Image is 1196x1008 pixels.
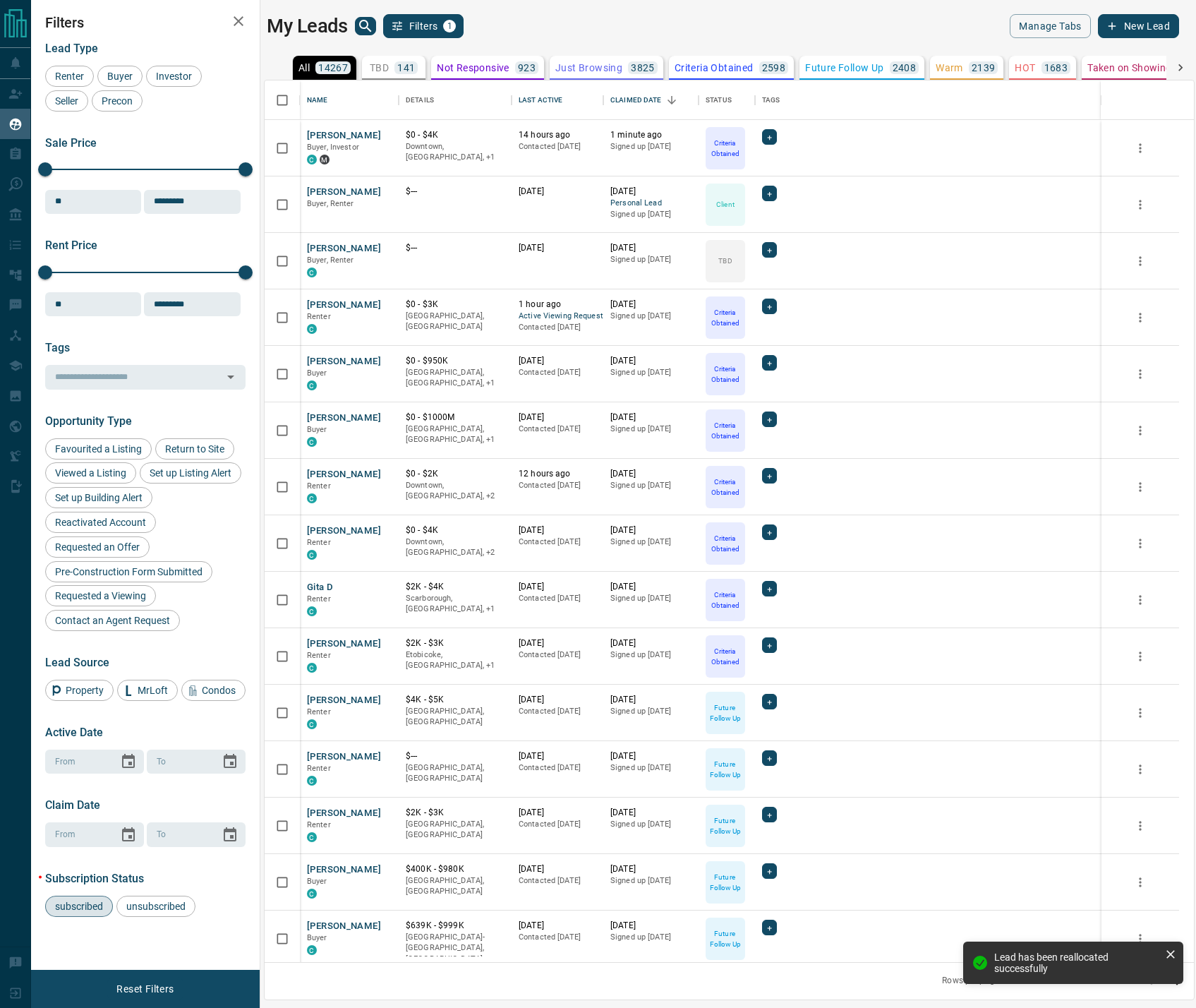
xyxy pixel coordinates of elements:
[519,480,596,491] p: Contacted [DATE]
[45,872,144,885] span: Subscription Status
[519,311,596,323] span: Active Viewing Request
[50,566,207,577] span: Pre-Construction Form Submitted
[399,80,512,120] div: Details
[762,355,777,371] div: +
[519,863,596,875] p: [DATE]
[610,254,691,265] p: Signed up [DATE]
[1130,815,1151,836] button: more
[603,80,699,120] div: Claimed Date
[406,920,505,932] p: $639K - $999K
[45,536,150,558] div: Requested an Offer
[610,875,691,887] p: Signed up [DATE]
[145,467,236,479] span: Set up Listing Alert
[307,143,359,152] span: Buyer, Investor
[197,685,241,696] span: Condos
[994,952,1159,974] div: Lead has been reallocated successfully
[307,863,381,877] button: [PERSON_NAME]
[221,367,241,387] button: Open
[762,129,777,145] div: +
[121,901,191,912] span: unsubscribed
[767,356,772,370] span: +
[216,748,244,776] button: Choose date
[406,141,505,163] p: Toronto
[762,80,780,120] div: Tags
[307,663,317,673] div: condos.ca
[307,637,381,651] button: [PERSON_NAME]
[610,242,691,254] p: [DATE]
[307,889,317,899] div: condos.ca
[1130,589,1151,611] button: more
[519,468,596,480] p: 12 hours ago
[50,71,89,82] span: Renter
[519,299,596,311] p: 1 hour ago
[519,706,596,717] p: Contacted [DATE]
[50,590,151,601] span: Requested a Viewing
[45,438,152,460] div: Favourited a Listing
[45,14,246,31] h2: Filters
[1130,420,1151,441] button: more
[767,582,772,596] span: +
[307,945,317,955] div: condos.ca
[406,524,505,536] p: $0 - $4K
[117,680,178,701] div: MrLoft
[406,750,505,762] p: $---
[519,581,596,593] p: [DATE]
[307,437,317,447] div: condos.ca
[519,536,596,548] p: Contacted [DATE]
[610,424,691,435] p: Signed up [DATE]
[307,764,331,773] span: Renter
[406,536,505,558] p: Midtown | Central, Toronto
[610,299,691,311] p: [DATE]
[307,820,331,829] span: Renter
[1044,63,1068,73] p: 1683
[216,821,244,849] button: Choose date
[406,186,505,198] p: $---
[631,63,655,73] p: 3825
[519,920,596,932] p: [DATE]
[699,80,755,120] div: Status
[610,468,691,480] p: [DATE]
[1130,476,1151,498] button: more
[1130,928,1151,949] button: more
[92,90,143,112] div: Precon
[762,750,777,766] div: +
[307,832,317,842] div: condos.ca
[610,750,691,762] p: [DATE]
[307,355,381,368] button: [PERSON_NAME]
[116,896,195,917] div: unsubscribed
[181,680,246,701] div: Condos
[307,129,381,143] button: [PERSON_NAME]
[762,807,777,822] div: +
[519,807,596,819] p: [DATE]
[762,186,777,201] div: +
[307,750,381,764] button: [PERSON_NAME]
[767,243,772,257] span: +
[437,63,509,73] p: Not Responsive
[610,80,662,120] div: Claimed Date
[1098,14,1179,38] button: New Lead
[519,762,596,774] p: Contacted [DATE]
[610,819,691,830] p: Signed up [DATE]
[893,63,917,73] p: 2408
[707,646,744,667] p: Criteria Obtained
[406,706,505,728] p: [GEOGRAPHIC_DATA], [GEOGRAPHIC_DATA]
[1130,251,1151,272] button: more
[610,311,691,322] p: Signed up [DATE]
[610,209,691,220] p: Signed up [DATE]
[307,312,331,321] span: Renter
[707,476,744,498] p: Criteria Obtained
[140,462,241,484] div: Set up Listing Alert
[355,17,376,35] button: search button
[762,920,777,935] div: +
[519,649,596,661] p: Contacted [DATE]
[610,807,691,819] p: [DATE]
[767,130,772,144] span: +
[707,872,744,893] p: Future Follow Up
[519,141,596,152] p: Contacted [DATE]
[318,63,348,73] p: 14267
[519,186,596,198] p: [DATE]
[45,462,136,484] div: Viewed a Listing
[519,80,562,120] div: Last Active
[972,63,996,73] p: 2139
[307,524,381,538] button: [PERSON_NAME]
